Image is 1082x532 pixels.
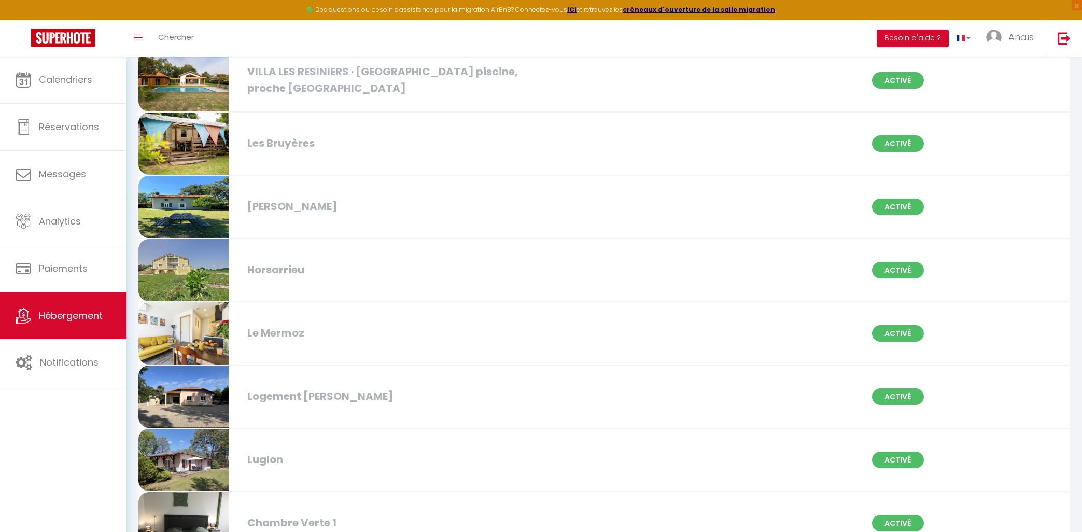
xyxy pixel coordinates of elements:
span: Activé [872,515,924,531]
span: Activé [872,135,924,152]
span: Réservations [39,120,99,133]
span: Analytics [39,215,81,228]
button: Besoin d'aide ? [877,30,949,47]
div: Horsarrieu [242,262,543,278]
button: Ouvrir le widget de chat LiveChat [8,4,39,35]
span: Activé [872,388,924,405]
span: Messages [39,167,86,180]
div: Chambre Verte 1 [242,515,543,531]
div: [PERSON_NAME] [242,199,543,215]
div: VILLA LES RESINIERS · [GEOGRAPHIC_DATA] piscine, proche [GEOGRAPHIC_DATA] [242,64,543,96]
a: ICI [567,5,577,14]
span: Hébergement [39,309,103,322]
span: Activé [872,72,924,89]
div: Logement [PERSON_NAME] [242,388,543,404]
a: ... Anaïs [978,20,1047,57]
div: Les Bruyères [242,135,543,151]
span: Paiements [39,262,88,275]
span: Activé [872,325,924,342]
span: Notifications [40,356,99,369]
a: Chercher [150,20,202,57]
div: Luglon [242,452,543,468]
a: créneaux d'ouverture de la salle migration [623,5,775,14]
img: logout [1058,32,1071,45]
span: Chercher [158,32,194,43]
img: Super Booking [31,29,95,47]
span: Activé [872,199,924,215]
span: Activé [872,262,924,278]
span: Anaïs [1008,31,1034,44]
img: ... [986,30,1002,45]
div: Le Mermoz [242,325,543,341]
span: Calendriers [39,73,92,86]
span: Activé [872,452,924,468]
